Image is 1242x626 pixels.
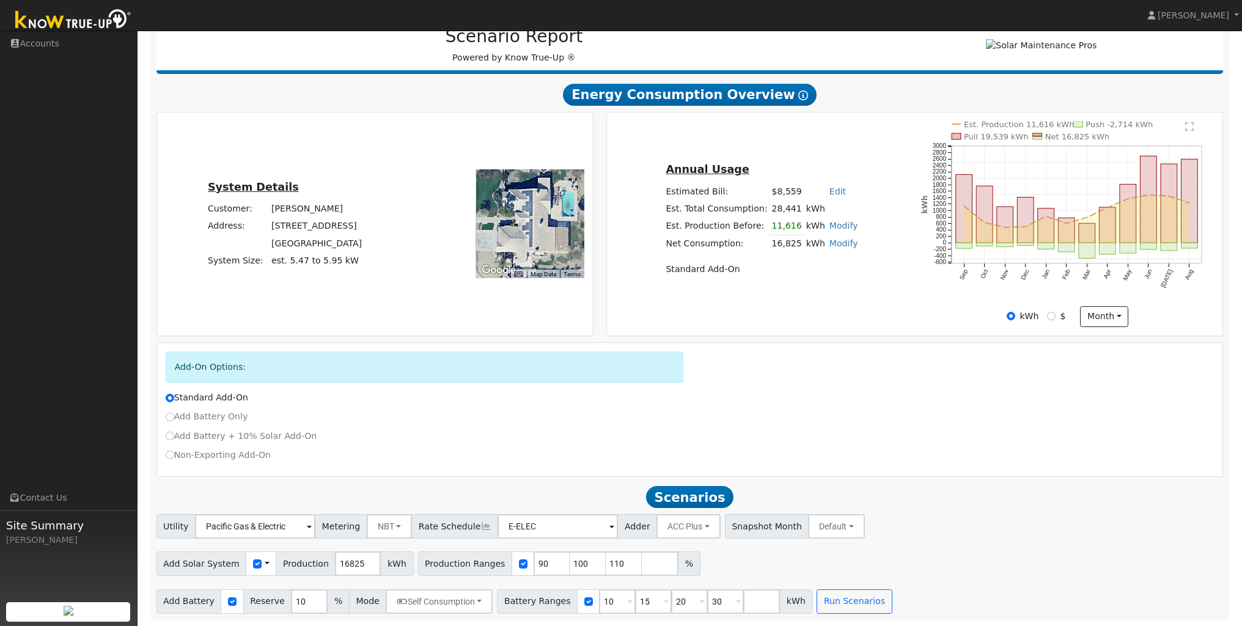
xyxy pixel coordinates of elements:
text: 400 [936,226,946,233]
text: Est. Production 11,616 kWh [964,120,1075,129]
rect: onclick="" [976,186,993,243]
text: -200 [934,246,946,252]
text: Feb [1061,268,1071,281]
rect: onclick="" [1100,243,1116,254]
button: ACC Plus [656,514,721,539]
i: Show Help [798,90,808,100]
span: est. 5.47 to 5.95 kW [271,256,359,265]
circle: onclick="" [1188,202,1191,204]
text: 1800 [933,182,947,188]
a: Terms (opens in new tab) [564,271,581,278]
text:  [1185,122,1194,131]
circle: onclick="" [1065,222,1068,224]
td: Est. Production Before: [664,217,770,235]
span: Reserve [243,589,292,614]
text: 1600 [933,188,947,194]
label: $ [1060,310,1066,323]
span: [PERSON_NAME] [1158,10,1229,20]
input: kWh [1007,312,1015,320]
rect: onclick="" [1181,159,1198,243]
rect: onclick="" [1059,218,1075,243]
text: Mar [1081,268,1092,281]
button: Self Consumption [386,589,493,614]
rect: onclick="" [956,243,972,248]
button: month [1080,306,1128,327]
span: Snapshot Month [725,514,809,539]
rect: onclick="" [1038,208,1054,243]
button: Keyboard shortcuts [514,270,523,279]
input: Non-Exporting Add-On [166,451,174,459]
td: [STREET_ADDRESS] [270,218,364,235]
td: kWh [804,235,827,252]
text: 800 [936,213,946,220]
circle: onclick="" [983,221,986,224]
span: Battery Ranges [497,589,578,614]
text: 2200 [933,168,947,175]
rect: onclick="" [1100,207,1116,243]
td: kWh [804,200,860,217]
span: kWh [779,589,812,614]
rect: onclick="" [1018,243,1034,245]
text: Push -2,714 kWh [1086,120,1153,129]
label: kWh [1020,310,1038,323]
input: $ [1047,312,1056,320]
span: Metering [315,514,367,539]
span: kWh [380,551,413,576]
text: -400 [934,252,946,259]
rect: onclick="" [976,243,993,246]
img: Google [479,262,519,278]
input: Select a Rate Schedule [498,514,618,539]
text: Net 16,825 kWh [1045,132,1110,141]
rect: onclick="" [1038,243,1054,249]
td: $8,559 [770,183,804,200]
text: 1400 [933,194,947,201]
span: Site Summary [6,517,131,534]
text: 2000 [933,175,947,182]
td: System Size: [205,252,269,269]
text: 1200 [933,201,947,207]
label: Non-Exporting Add-On [166,449,271,462]
span: Energy Consumption Overview [563,84,816,106]
circle: onclick="" [1024,226,1027,228]
rect: onclick="" [1079,243,1095,258]
circle: onclick="" [1168,195,1170,197]
text: Jun [1143,268,1153,280]
rect: onclick="" [1181,243,1198,248]
h2: Scenario Report [169,26,859,47]
td: 28,441 [770,200,804,217]
rect: onclick="" [1018,197,1034,243]
input: Select a Utility [195,514,315,539]
rect: onclick="" [1161,243,1177,251]
label: Standard Add-On [166,391,248,404]
a: Modify [829,221,858,230]
label: Add Battery Only [166,410,248,423]
circle: onclick="" [1004,226,1006,229]
rect: onclick="" [1141,243,1157,249]
span: % [327,589,349,614]
circle: onclick="" [1106,207,1109,209]
text: Jan [1041,268,1051,280]
input: Add Battery Only [166,413,174,421]
td: 11,616 [770,217,804,235]
text: Oct [979,268,990,279]
label: Add Battery + 10% Solar Add-On [166,430,317,443]
text: 3000 [933,142,947,149]
text: 0 [943,240,947,246]
text: 200 [936,233,946,240]
text: Dec [1020,268,1030,281]
span: Adder [617,514,657,539]
img: retrieve [64,606,73,616]
span: Production [276,551,336,576]
text: Apr [1102,268,1112,279]
rect: onclick="" [1079,223,1095,243]
td: kWh [804,217,827,235]
td: Standard Add-On [664,261,860,278]
div: Powered by Know True-Up ® [163,26,866,64]
rect: onclick="" [997,243,1013,246]
td: Customer: [205,201,269,218]
text: 1000 [933,207,947,214]
text: Pull 19,539 kWh [964,132,1029,141]
text: 2400 [933,162,947,169]
rect: onclick="" [1161,164,1177,243]
rect: onclick="" [1059,243,1075,252]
